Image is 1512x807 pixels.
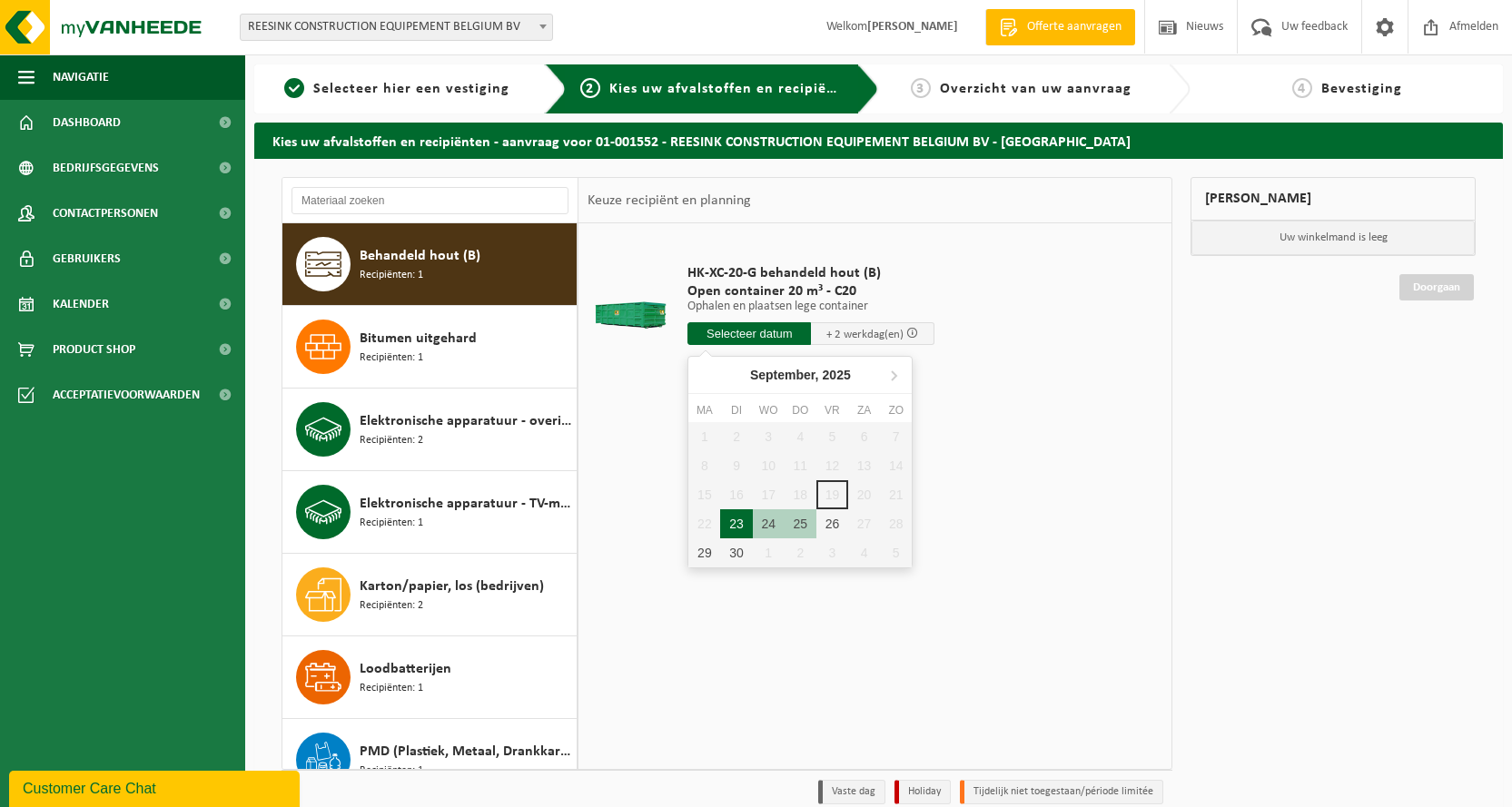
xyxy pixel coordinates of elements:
span: 1 [284,78,304,98]
span: Navigatie [53,54,109,100]
button: PMD (Plastiek, Metaal, Drankkartons) (bedrijven) Recipiënten: 1 [282,719,578,802]
span: 3 [911,78,931,98]
div: wo [753,401,785,419]
div: 29 [688,538,720,567]
span: Kies uw afvalstoffen en recipiënten [609,82,859,96]
span: Elektronische apparatuur - overige (OVE) [360,410,572,432]
span: Kalender [53,281,109,327]
strong: [PERSON_NAME] [867,20,958,34]
iframe: chat widget [9,767,303,807]
span: Recipiënten: 2 [360,597,423,615]
div: 3 [816,538,848,567]
div: 24 [753,509,785,538]
a: Offerte aanvragen [985,9,1135,45]
div: 25 [785,509,816,538]
span: Overzicht van uw aanvraag [940,82,1132,96]
span: REESINK CONSTRUCTION EQUIPEMENT BELGIUM BV [240,14,553,41]
button: Behandeld hout (B) Recipiënten: 1 [282,223,578,306]
div: zo [880,401,912,419]
i: 2025 [823,369,851,381]
span: Recipiënten: 1 [360,515,423,532]
span: Karton/papier, los (bedrijven) [360,576,544,597]
span: Recipiënten: 2 [360,432,423,449]
span: Recipiënten: 1 [360,680,423,697]
div: do [785,401,816,419]
a: 1Selecteer hier een vestiging [263,78,530,100]
span: Elektronische apparatuur - TV-monitoren (TVM) [360,493,572,515]
button: Loodbatterijen Recipiënten: 1 [282,636,578,719]
div: vr [816,401,848,419]
span: Bitumen uitgehard [360,328,477,349]
input: Materiaal zoeken [292,187,568,214]
span: Acceptatievoorwaarden [53,372,200,418]
div: za [848,401,880,419]
span: Offerte aanvragen [1023,18,1126,36]
div: [PERSON_NAME] [1191,177,1476,221]
span: Bedrijfsgegevens [53,145,159,191]
span: Recipiënten: 1 [360,267,423,284]
div: 23 [720,509,752,538]
span: HK-XC-20-G behandeld hout (B) [687,264,934,282]
span: + 2 werkdag(en) [826,329,904,340]
span: Recipiënten: 1 [360,349,423,367]
h2: Kies uw afvalstoffen en recipiënten - aanvraag voor 01-001552 - REESINK CONSTRUCTION EQUIPEMENT B... [254,123,1503,158]
div: Keuze recipiënt en planning [578,178,760,223]
input: Selecteer datum [687,322,811,345]
span: REESINK CONSTRUCTION EQUIPEMENT BELGIUM BV [241,15,552,40]
p: Ophalen en plaatsen lege container [687,300,934,313]
span: 4 [1292,78,1312,98]
span: Gebruikers [53,236,121,281]
div: ma [688,401,720,419]
div: di [720,401,752,419]
li: Tijdelijk niet toegestaan/période limitée [960,780,1163,804]
div: 26 [816,509,848,538]
button: Karton/papier, los (bedrijven) Recipiënten: 2 [282,554,578,636]
button: Elektronische apparatuur - TV-monitoren (TVM) Recipiënten: 1 [282,471,578,554]
button: Elektronische apparatuur - overige (OVE) Recipiënten: 2 [282,389,578,471]
span: 2 [580,78,600,98]
li: Holiday [894,780,951,804]
span: Loodbatterijen [360,658,451,680]
span: PMD (Plastiek, Metaal, Drankkartons) (bedrijven) [360,741,572,763]
span: Product Shop [53,327,135,372]
div: 2 [785,538,816,567]
span: Recipiënten: 1 [360,763,423,780]
li: Vaste dag [818,780,885,804]
span: Behandeld hout (B) [360,245,480,267]
div: 1 [753,538,785,567]
a: Doorgaan [1399,274,1474,300]
span: Dashboard [53,100,121,145]
button: Bitumen uitgehard Recipiënten: 1 [282,306,578,389]
div: 30 [720,538,752,567]
span: Contactpersonen [53,191,158,236]
span: Selecteer hier een vestiging [313,82,509,96]
p: Uw winkelmand is leeg [1191,221,1475,255]
span: Bevestiging [1321,82,1402,96]
div: September, [743,360,858,389]
span: Open container 20 m³ - C20 [687,282,934,300]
